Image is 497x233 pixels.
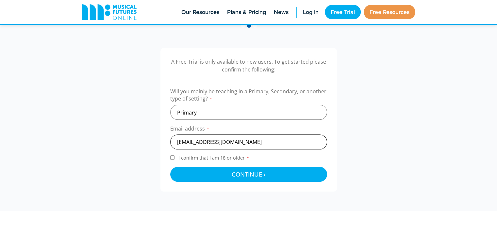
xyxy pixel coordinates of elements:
[325,5,361,19] a: Free Trial
[177,155,251,161] span: I confirm that I am 18 or older
[170,167,327,182] button: Continue ›
[232,170,266,178] span: Continue ›
[170,88,327,105] label: Will you mainly be teaching in a Primary, Secondary, or another type of setting?
[303,8,319,17] span: Log in
[170,125,327,134] label: Email address
[170,155,174,160] input: I confirm that I am 18 or older*
[170,58,327,73] p: A Free Trial is only available to new users. To get started please confirm the following:
[181,8,219,17] span: Our Resources
[274,8,289,17] span: News
[227,8,266,17] span: Plans & Pricing
[364,5,415,19] a: Free Resources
